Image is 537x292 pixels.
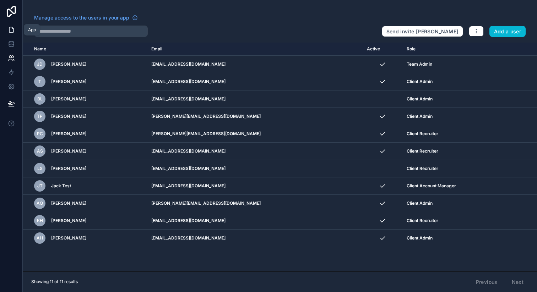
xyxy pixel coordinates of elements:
[382,26,463,37] button: Send invite [PERSON_NAME]
[147,212,363,230] td: [EMAIL_ADDRESS][DOMAIN_NAME]
[402,43,508,56] th: Role
[407,235,433,241] span: Client Admin
[28,27,36,33] div: App
[51,235,86,241] span: [PERSON_NAME]
[37,235,43,241] span: AH
[34,14,129,21] span: Manage access to the users in your app
[147,160,363,177] td: [EMAIL_ADDRESS][DOMAIN_NAME]
[37,114,43,119] span: TP
[363,43,402,56] th: Active
[407,79,433,84] span: Client Admin
[147,90,363,108] td: [EMAIL_ADDRESS][DOMAIN_NAME]
[51,61,86,67] span: [PERSON_NAME]
[407,183,456,189] span: Client Account Manager
[23,43,147,56] th: Name
[407,200,433,206] span: Client Admin
[37,183,43,189] span: JT
[147,143,363,160] td: [EMAIL_ADDRESS][DOMAIN_NAME]
[37,166,43,171] span: LS
[23,43,537,271] div: scrollable content
[147,230,363,247] td: [EMAIL_ADDRESS][DOMAIN_NAME]
[51,200,86,206] span: [PERSON_NAME]
[51,148,86,154] span: [PERSON_NAME]
[407,114,433,119] span: Client Admin
[37,218,43,224] span: KH
[51,131,86,137] span: [PERSON_NAME]
[51,96,86,102] span: [PERSON_NAME]
[38,79,41,84] span: T
[407,218,438,224] span: Client Recruiter
[147,73,363,90] td: [EMAIL_ADDRESS][DOMAIN_NAME]
[147,195,363,212] td: [PERSON_NAME][EMAIL_ADDRESS][DOMAIN_NAME]
[37,61,43,67] span: JD
[407,61,432,67] span: Team Admin
[407,131,438,137] span: Client Recruiter
[51,218,86,224] span: [PERSON_NAME]
[407,166,438,171] span: Client Recruiter
[147,108,363,125] td: [PERSON_NAME][EMAIL_ADDRESS][DOMAIN_NAME]
[37,200,43,206] span: AQ
[37,131,43,137] span: PC
[147,177,363,195] td: [EMAIL_ADDRESS][DOMAIN_NAME]
[147,43,363,56] th: Email
[147,125,363,143] td: [PERSON_NAME][EMAIL_ADDRESS][DOMAIN_NAME]
[31,279,78,285] span: Showing 11 of 11 results
[51,114,86,119] span: [PERSON_NAME]
[34,14,138,21] a: Manage access to the users in your app
[489,26,526,37] button: Add a user
[407,148,438,154] span: Client Recruiter
[147,56,363,73] td: [EMAIL_ADDRESS][DOMAIN_NAME]
[51,79,86,84] span: [PERSON_NAME]
[51,166,86,171] span: [PERSON_NAME]
[37,148,43,154] span: AS
[37,96,43,102] span: BL
[51,183,71,189] span: Jack Test
[407,96,433,102] span: Client Admin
